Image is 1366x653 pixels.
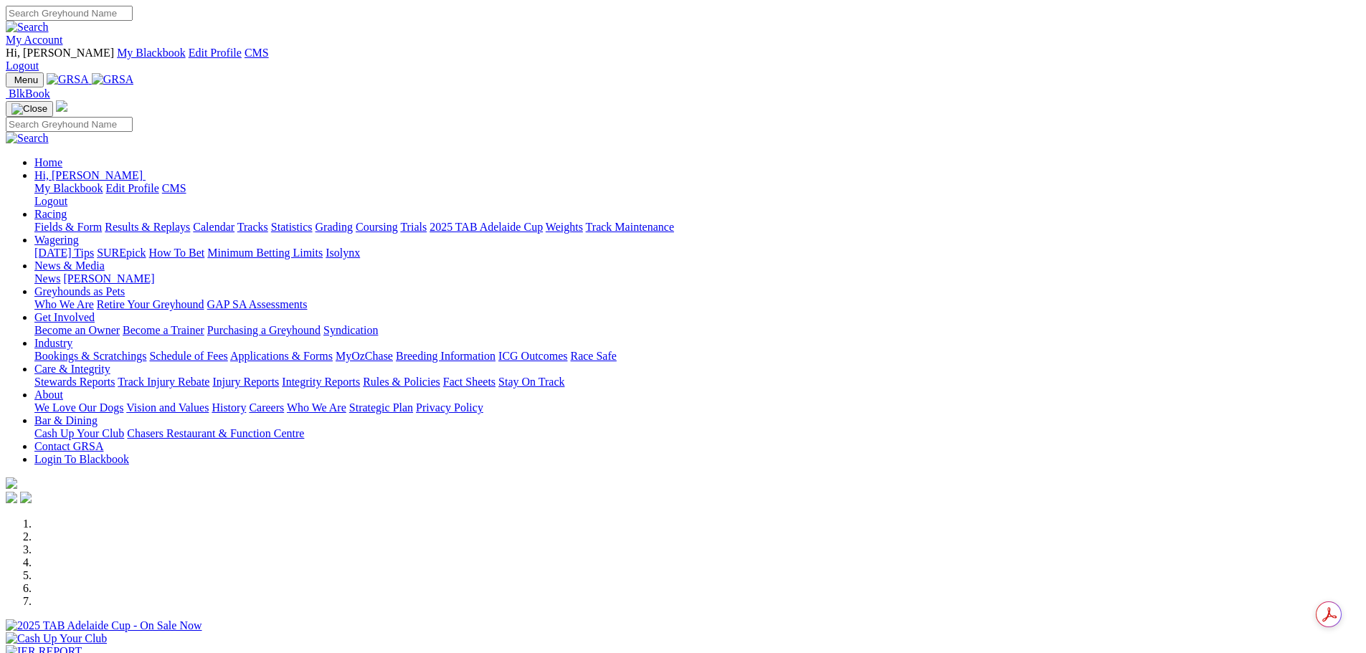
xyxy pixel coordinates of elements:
[11,103,47,115] img: Close
[47,73,89,86] img: GRSA
[287,401,346,414] a: Who We Are
[34,389,63,401] a: About
[14,75,38,85] span: Menu
[34,427,1360,440] div: Bar & Dining
[6,117,133,132] input: Search
[34,440,103,452] a: Contact GRSA
[34,272,1360,285] div: News & Media
[6,34,63,46] a: My Account
[34,221,102,233] a: Fields & Form
[570,350,616,362] a: Race Safe
[63,272,154,285] a: [PERSON_NAME]
[546,221,583,233] a: Weights
[149,350,227,362] a: Schedule of Fees
[6,59,39,72] a: Logout
[34,363,110,375] a: Care & Integrity
[34,298,1360,311] div: Greyhounds as Pets
[9,87,50,100] span: BlkBook
[6,477,17,489] img: logo-grsa-white.png
[316,221,353,233] a: Grading
[282,376,360,388] a: Integrity Reports
[6,6,133,21] input: Search
[323,324,378,336] a: Syndication
[34,337,72,349] a: Industry
[34,453,129,465] a: Login To Blackbook
[149,247,205,259] a: How To Bet
[430,221,543,233] a: 2025 TAB Adelaide Cup
[207,298,308,310] a: GAP SA Assessments
[498,350,567,362] a: ICG Outcomes
[34,324,1360,337] div: Get Involved
[207,324,321,336] a: Purchasing a Greyhound
[396,350,495,362] a: Breeding Information
[245,47,269,59] a: CMS
[118,376,209,388] a: Track Injury Rebate
[189,47,242,59] a: Edit Profile
[443,376,495,388] a: Fact Sheets
[92,73,134,86] img: GRSA
[34,311,95,323] a: Get Involved
[212,376,279,388] a: Injury Reports
[34,182,103,194] a: My Blackbook
[105,221,190,233] a: Results & Replays
[34,298,94,310] a: Who We Are
[97,298,204,310] a: Retire Your Greyhound
[34,324,120,336] a: Become an Owner
[34,427,124,439] a: Cash Up Your Club
[498,376,564,388] a: Stay On Track
[586,221,674,233] a: Track Maintenance
[34,234,79,246] a: Wagering
[230,350,333,362] a: Applications & Forms
[34,221,1360,234] div: Racing
[34,350,146,362] a: Bookings & Scratchings
[34,259,105,272] a: News & Media
[6,492,17,503] img: facebook.svg
[363,376,440,388] a: Rules & Policies
[6,21,49,34] img: Search
[193,221,234,233] a: Calendar
[34,401,1360,414] div: About
[56,100,67,112] img: logo-grsa-white.png
[6,619,202,632] img: 2025 TAB Adelaide Cup - On Sale Now
[20,492,32,503] img: twitter.svg
[6,132,49,145] img: Search
[126,401,209,414] a: Vision and Values
[6,47,1360,72] div: My Account
[212,401,246,414] a: History
[6,632,107,645] img: Cash Up Your Club
[6,47,114,59] span: Hi, [PERSON_NAME]
[34,247,1360,259] div: Wagering
[97,247,146,259] a: SUREpick
[34,182,1360,208] div: Hi, [PERSON_NAME]
[207,247,323,259] a: Minimum Betting Limits
[34,285,125,297] a: Greyhounds as Pets
[416,401,483,414] a: Privacy Policy
[123,324,204,336] a: Become a Trainer
[34,401,123,414] a: We Love Our Dogs
[34,195,67,207] a: Logout
[34,208,67,220] a: Racing
[336,350,393,362] a: MyOzChase
[106,182,159,194] a: Edit Profile
[400,221,427,233] a: Trials
[34,169,146,181] a: Hi, [PERSON_NAME]
[34,376,115,388] a: Stewards Reports
[127,427,304,439] a: Chasers Restaurant & Function Centre
[349,401,413,414] a: Strategic Plan
[6,72,44,87] button: Toggle navigation
[271,221,313,233] a: Statistics
[34,156,62,168] a: Home
[237,221,268,233] a: Tracks
[6,101,53,117] button: Toggle navigation
[117,47,186,59] a: My Blackbook
[162,182,186,194] a: CMS
[249,401,284,414] a: Careers
[34,169,143,181] span: Hi, [PERSON_NAME]
[356,221,398,233] a: Coursing
[34,376,1360,389] div: Care & Integrity
[6,87,50,100] a: BlkBook
[34,350,1360,363] div: Industry
[326,247,360,259] a: Isolynx
[34,272,60,285] a: News
[34,247,94,259] a: [DATE] Tips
